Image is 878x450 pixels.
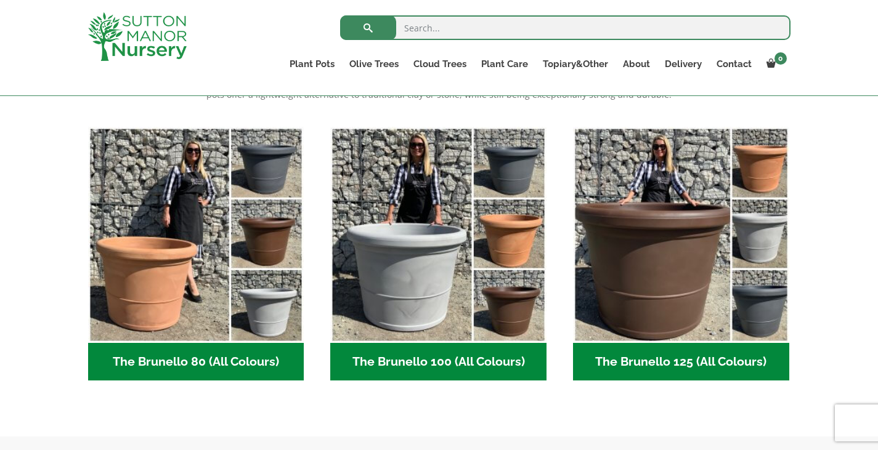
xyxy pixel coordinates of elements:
[330,127,547,380] a: Visit product category The Brunello 100 (All Colours)
[759,55,791,73] a: 0
[88,12,187,61] img: logo
[282,55,342,73] a: Plant Pots
[88,343,304,381] h2: The Brunello 80 (All Colours)
[573,343,789,381] h2: The Brunello 125 (All Colours)
[573,127,789,380] a: Visit product category The Brunello 125 (All Colours)
[340,15,791,40] input: Search...
[573,127,789,343] img: The Brunello 125 (All Colours)
[342,55,406,73] a: Olive Trees
[657,55,709,73] a: Delivery
[406,55,474,73] a: Cloud Trees
[474,55,535,73] a: Plant Care
[88,127,304,343] img: The Brunello 80 (All Colours)
[709,55,759,73] a: Contact
[330,343,547,381] h2: The Brunello 100 (All Colours)
[616,55,657,73] a: About
[535,55,616,73] a: Topiary&Other
[330,127,547,343] img: The Brunello 100 (All Colours)
[88,127,304,380] a: Visit product category The Brunello 80 (All Colours)
[774,52,787,65] span: 0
